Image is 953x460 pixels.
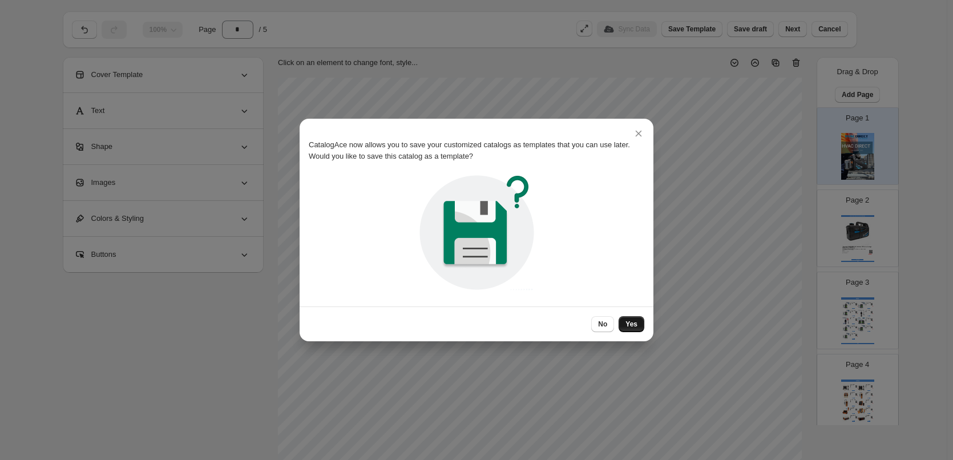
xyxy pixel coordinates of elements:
[415,171,538,294] img: pickTemplate
[598,320,607,329] span: No
[625,320,637,329] span: Yes
[619,316,644,332] button: Yes
[591,316,614,332] button: No
[309,139,644,162] p: CatalogAce now allows you to save your customized catalogs as templates that you can use later. W...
